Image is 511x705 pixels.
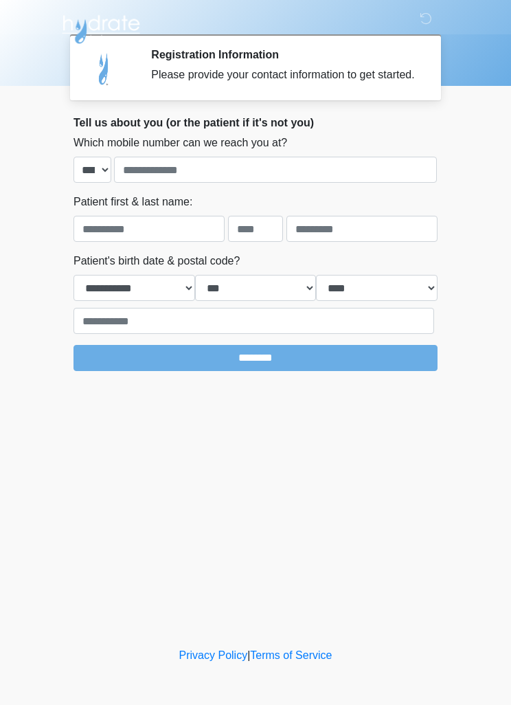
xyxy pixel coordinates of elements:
label: Patient first & last name: [73,194,192,210]
a: Terms of Service [250,649,332,661]
img: Hydrate IV Bar - Scottsdale Logo [60,10,142,45]
img: Agent Avatar [84,48,125,89]
a: | [247,649,250,661]
div: Please provide your contact information to get started. [151,67,417,83]
a: Privacy Policy [179,649,248,661]
label: Which mobile number can we reach you at? [73,135,287,151]
h2: Tell us about you (or the patient if it's not you) [73,116,438,129]
label: Patient's birth date & postal code? [73,253,240,269]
